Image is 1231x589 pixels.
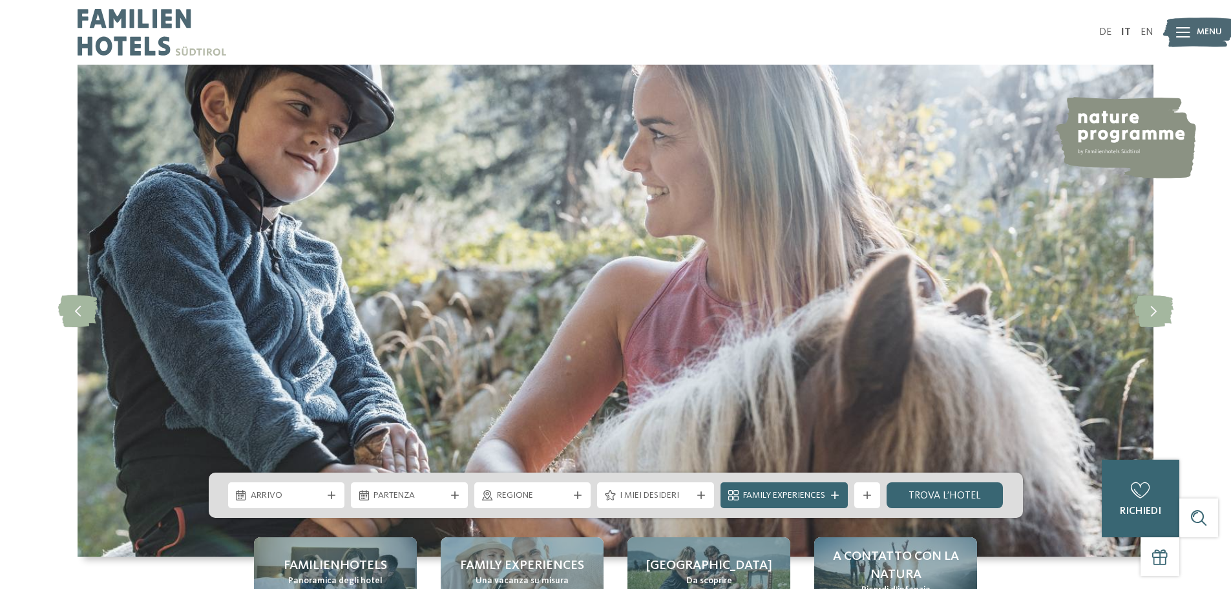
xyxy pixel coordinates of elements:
a: DE [1099,27,1111,37]
span: Da scoprire [686,575,732,588]
a: IT [1121,27,1131,37]
span: Family Experiences [743,489,825,502]
span: Una vacanza su misura [476,575,569,588]
span: Partenza [374,489,445,502]
span: Familienhotels [284,557,387,575]
img: nature programme by Familienhotels Südtirol [1054,97,1196,178]
span: [GEOGRAPHIC_DATA] [646,557,772,575]
a: trova l’hotel [887,482,1004,508]
span: Panoramica degli hotel [288,575,383,588]
span: richiedi [1120,506,1161,517]
img: Family hotel Alto Adige: the happy family places! [78,65,1153,557]
span: Regione [497,489,569,502]
a: EN [1141,27,1153,37]
span: I miei desideri [620,489,691,502]
span: Arrivo [251,489,322,502]
span: A contatto con la natura [827,548,964,584]
span: Family experiences [460,557,584,575]
span: Menu [1197,26,1222,39]
a: richiedi [1102,460,1179,537]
